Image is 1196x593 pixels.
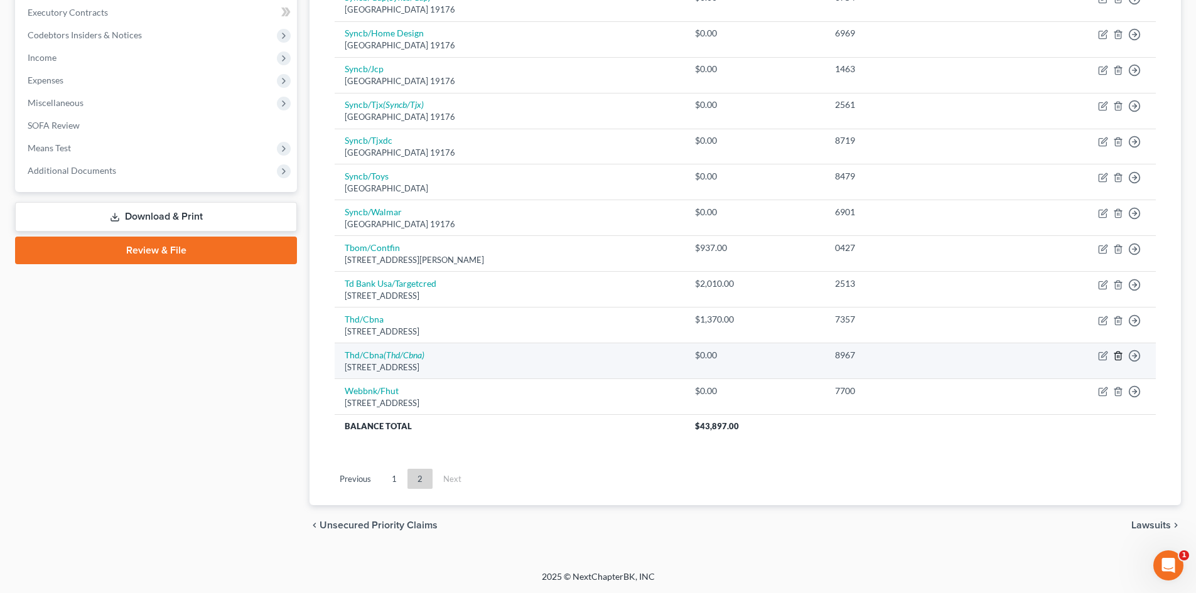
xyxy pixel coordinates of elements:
span: SOFA Review [28,120,80,131]
div: 7357 [835,313,997,326]
div: [GEOGRAPHIC_DATA] 19176 [345,147,674,159]
a: Syncb/Home Design [345,28,424,38]
div: 1463 [835,63,997,75]
span: Unsecured Priority Claims [320,520,438,530]
div: $0.00 [695,349,816,361]
a: Review & File [15,237,297,264]
button: chevron_left Unsecured Priority Claims [310,520,438,530]
span: Codebtors Insiders & Notices [28,29,142,40]
a: 1 [382,469,407,489]
i: chevron_left [310,520,320,530]
a: Download & Print [15,202,297,232]
a: Executory Contracts [18,1,297,24]
span: Expenses [28,75,63,85]
span: $43,897.00 [695,421,739,431]
span: 1 [1179,550,1189,560]
a: Syncb/Walmar [345,206,402,217]
a: Thd/Cbna [345,314,384,324]
span: Additional Documents [28,165,116,176]
i: (Syncb/Tjx) [383,99,424,110]
div: [GEOGRAPHIC_DATA] [345,183,674,195]
div: $0.00 [695,134,816,147]
iframe: Intercom live chat [1153,550,1183,580]
div: $0.00 [695,385,816,397]
div: [GEOGRAPHIC_DATA] 19176 [345,40,674,51]
div: 6901 [835,206,997,218]
div: 7700 [835,385,997,397]
button: Lawsuits chevron_right [1131,520,1181,530]
div: $0.00 [695,27,816,40]
div: 0427 [835,242,997,254]
a: Previous [330,469,381,489]
a: Webbnk/Fhut [345,385,399,396]
div: [STREET_ADDRESS] [345,326,674,338]
a: Syncb/Tjx(Syncb/Tjx) [345,99,424,110]
div: [STREET_ADDRESS][PERSON_NAME] [345,254,674,266]
span: Lawsuits [1131,520,1171,530]
a: Thd/Cbna(Thd/Cbna) [345,350,424,360]
div: [GEOGRAPHIC_DATA] 19176 [345,4,674,16]
div: $2,010.00 [695,277,816,290]
div: 2025 © NextChapterBK, INC [240,570,956,593]
div: $937.00 [695,242,816,254]
div: [STREET_ADDRESS] [345,397,674,409]
th: Balance Total [335,415,684,437]
div: $0.00 [695,99,816,111]
span: Miscellaneous [28,97,84,108]
div: 8967 [835,349,997,361]
a: Syncb/Toys [345,171,389,181]
span: Means Test [28,142,71,153]
span: Income [28,52,57,63]
a: Td Bank Usa/Targetcred [345,278,436,289]
div: 8479 [835,170,997,183]
i: (Thd/Cbna) [384,350,424,360]
div: [GEOGRAPHIC_DATA] 19176 [345,111,674,123]
div: $0.00 [695,170,816,183]
div: 2561 [835,99,997,111]
div: 2513 [835,277,997,290]
div: [GEOGRAPHIC_DATA] 19176 [345,75,674,87]
div: 6969 [835,27,997,40]
div: $0.00 [695,63,816,75]
div: $1,370.00 [695,313,816,326]
div: [STREET_ADDRESS] [345,290,674,302]
a: Syncb/Tjxdc [345,135,392,146]
a: SOFA Review [18,114,297,137]
a: Syncb/Jcp [345,63,384,74]
i: chevron_right [1171,520,1181,530]
div: 8719 [835,134,997,147]
div: [GEOGRAPHIC_DATA] 19176 [345,218,674,230]
a: Tbom/Contfin [345,242,400,253]
a: 2 [407,469,433,489]
div: $0.00 [695,206,816,218]
span: Executory Contracts [28,7,108,18]
div: [STREET_ADDRESS] [345,361,674,373]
